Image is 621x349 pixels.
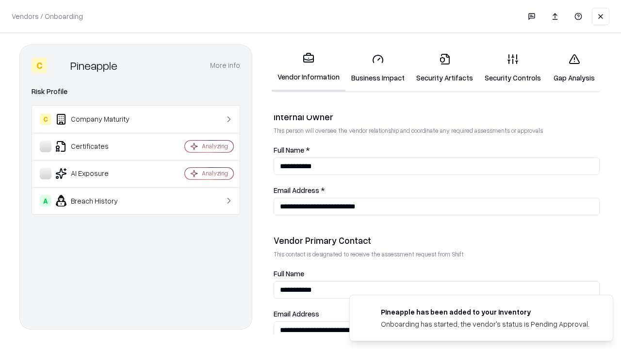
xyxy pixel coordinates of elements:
div: Risk Profile [32,86,240,97]
div: Company Maturity [40,113,156,125]
div: Internal Owner [274,111,600,123]
label: Full Name [274,270,600,277]
a: Security Controls [479,46,547,91]
div: A [40,195,51,206]
p: This contact is designated to receive the assessment request from Shift [274,250,600,258]
label: Email Address * [274,187,600,194]
div: Vendor Primary Contact [274,235,600,246]
label: Email Address [274,310,600,317]
div: Certificates [40,141,156,152]
div: C [32,58,47,73]
p: Vendors / Onboarding [12,11,83,21]
a: Gap Analysis [547,46,602,91]
div: Analyzing [202,142,228,150]
img: pineappleenergy.com [361,307,373,318]
div: C [40,113,51,125]
p: This person will oversee the vendor relationship and coordinate any required assessments or appro... [274,127,600,135]
button: More info [210,57,240,74]
div: Pineapple [70,58,117,73]
div: Pineapple has been added to your inventory [381,307,589,317]
a: Vendor Information [272,45,345,92]
img: Pineapple [51,58,66,73]
div: Breach History [40,195,156,206]
div: Onboarding has started, the vendor's status is Pending Approval. [381,319,589,329]
a: Business Impact [345,46,410,91]
div: AI Exposure [40,168,156,179]
a: Security Artifacts [410,46,479,91]
div: Analyzing [202,169,228,177]
label: Full Name * [274,146,600,154]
